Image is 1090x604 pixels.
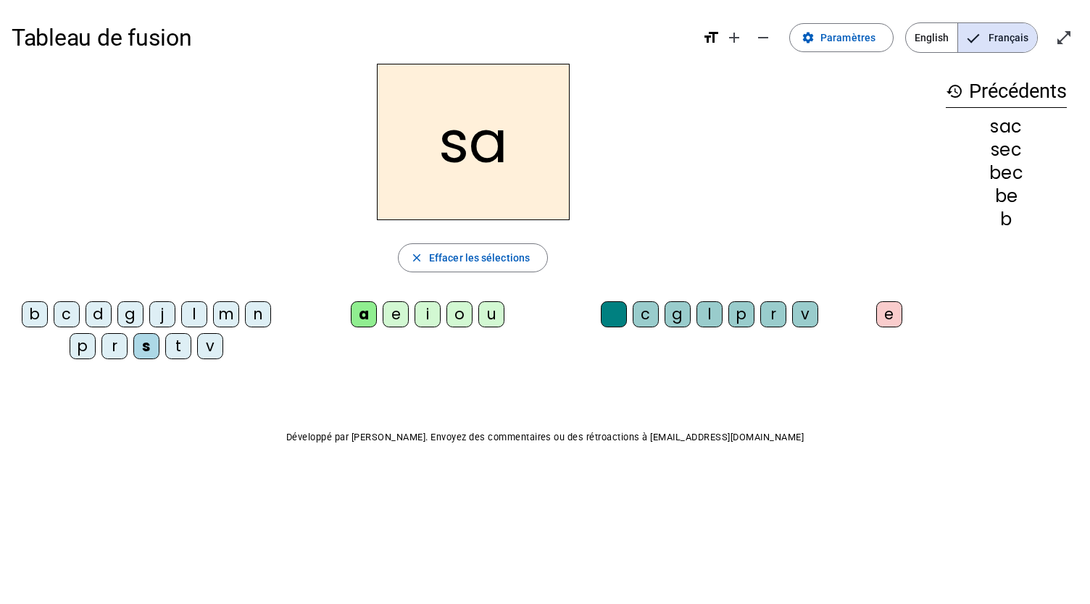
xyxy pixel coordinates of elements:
div: s [133,333,159,359]
div: e [383,301,409,327]
div: l [696,301,723,327]
span: Paramètres [820,29,875,46]
button: Effacer les sélections [398,243,548,272]
div: be [946,188,1067,205]
div: sac [946,118,1067,135]
div: c [54,301,80,327]
div: r [101,333,128,359]
span: English [906,23,957,52]
div: v [197,333,223,359]
div: g [117,301,143,327]
div: c [633,301,659,327]
div: i [415,301,441,327]
div: p [728,301,754,327]
div: e [876,301,902,327]
mat-icon: open_in_full [1055,29,1073,46]
div: r [760,301,786,327]
button: Paramètres [789,23,894,52]
mat-button-toggle-group: Language selection [905,22,1038,53]
h3: Précédents [946,75,1067,108]
div: sec [946,141,1067,159]
div: u [478,301,504,327]
h1: Tableau de fusion [12,14,691,61]
div: g [665,301,691,327]
div: b [22,301,48,327]
button: Augmenter la taille de la police [720,23,749,52]
div: v [792,301,818,327]
div: bec [946,164,1067,182]
mat-icon: close [410,251,423,264]
div: a [351,301,377,327]
mat-icon: format_size [702,29,720,46]
div: l [181,301,207,327]
button: Entrer en plein écran [1049,23,1078,52]
div: d [86,301,112,327]
div: b [946,211,1067,228]
h2: sa [377,64,570,220]
p: Développé par [PERSON_NAME]. Envoyez des commentaires ou des rétroactions à [EMAIL_ADDRESS][DOMAI... [12,429,1078,446]
button: Diminuer la taille de la police [749,23,778,52]
span: Français [958,23,1037,52]
div: n [245,301,271,327]
div: o [446,301,473,327]
div: j [149,301,175,327]
mat-icon: history [946,83,963,100]
mat-icon: settings [802,31,815,44]
mat-icon: add [725,29,743,46]
div: t [165,333,191,359]
div: m [213,301,239,327]
mat-icon: remove [754,29,772,46]
span: Effacer les sélections [429,249,530,267]
div: p [70,333,96,359]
